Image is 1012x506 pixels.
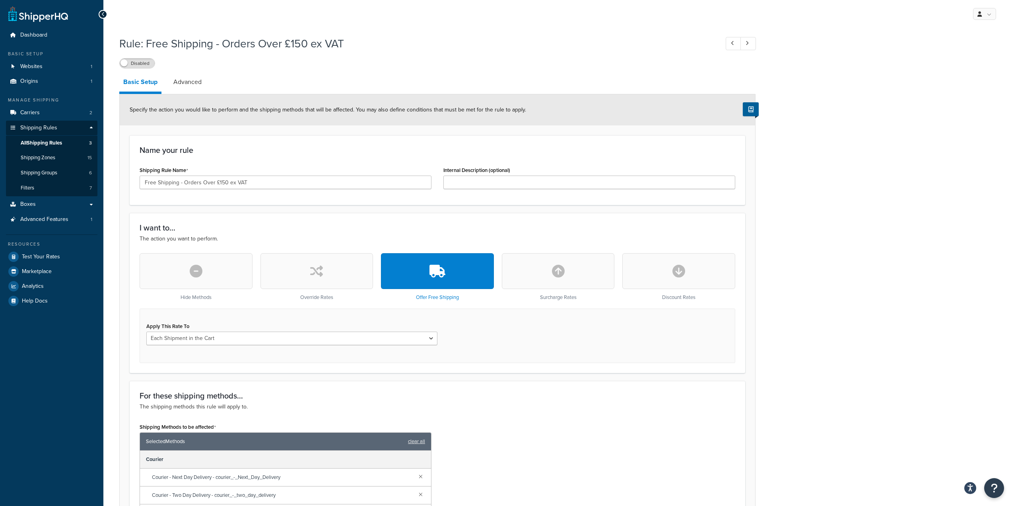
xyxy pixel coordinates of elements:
[21,170,57,176] span: Shipping Groups
[89,170,92,176] span: 6
[6,166,97,180] li: Shipping Groups
[743,102,759,116] button: Show Help Docs
[6,181,97,195] li: Filters
[6,74,97,89] li: Origins
[502,253,615,301] div: Surcharge Rates
[726,37,741,50] a: Previous Record
[169,72,206,92] a: Advanced
[6,51,97,57] div: Basic Setup
[6,136,97,150] a: AllShipping Rules3
[120,59,155,68] label: Disabled
[152,472,412,483] span: Courier - Next Day Delivery - courier_-_Next_Day_Delivery
[6,59,97,74] a: Websites1
[260,253,373,301] div: Override Rates
[6,74,97,89] a: Origins1
[152,490,412,501] span: Courier - Two Day Delivery - courier_-_two_day_delivery
[6,150,97,165] a: Shipping Zones15
[140,451,431,469] div: Courier
[89,140,92,147] span: 3
[140,146,735,154] h3: Name your rule
[622,253,735,301] div: Discount Rates
[6,212,97,227] li: Advanced Features
[984,478,1004,498] button: Open Resource Center
[6,294,97,308] a: Help Docs
[140,234,735,243] p: The action you want to perform.
[119,36,711,51] h1: Rule: Free Shipping - Orders Over £150 ex VAT
[146,323,189,329] label: Apply This Rate To
[6,181,97,195] a: Filters7
[21,185,34,191] span: Filters
[6,264,97,279] a: Marketplace
[20,125,57,131] span: Shipping Rules
[140,424,216,430] label: Shipping Methods to be affected
[20,63,43,70] span: Websites
[740,37,756,50] a: Next Record
[89,185,92,191] span: 7
[140,223,735,232] h3: I want to...
[408,436,425,447] a: clear all
[6,212,97,227] a: Advanced Features1
[146,436,404,447] span: Selected Methods
[6,279,97,293] a: Analytics
[6,28,97,43] a: Dashboard
[91,216,92,223] span: 1
[20,201,36,208] span: Boxes
[6,105,97,120] li: Carriers
[21,154,55,161] span: Shipping Zones
[20,109,40,116] span: Carriers
[6,241,97,248] div: Resources
[6,105,97,120] a: Carriers2
[6,97,97,104] div: Manage Shipping
[6,197,97,212] a: Boxes
[22,283,44,290] span: Analytics
[140,253,253,301] div: Hide Methods
[22,298,48,305] span: Help Docs
[22,268,52,275] span: Marketplace
[6,59,97,74] li: Websites
[6,121,97,135] a: Shipping Rules
[91,63,92,70] span: 1
[6,166,97,180] a: Shipping Groups6
[87,154,92,161] span: 15
[140,391,735,400] h3: For these shipping methods...
[140,402,735,411] p: The shipping methods this rule will apply to.
[20,216,68,223] span: Advanced Features
[22,254,60,260] span: Test Your Rates
[443,167,510,173] label: Internal Description (optional)
[119,72,161,94] a: Basic Setup
[130,105,526,114] span: Specify the action you would like to perform and the shipping methods that will be affected. You ...
[89,109,92,116] span: 2
[21,140,62,147] span: All Shipping Rules
[6,250,97,264] a: Test Your Rates
[20,78,38,85] span: Origins
[20,32,47,39] span: Dashboard
[6,121,97,196] li: Shipping Rules
[6,150,97,165] li: Shipping Zones
[381,253,494,301] div: Offer Free Shipping
[91,78,92,85] span: 1
[140,167,188,174] label: Shipping Rule Name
